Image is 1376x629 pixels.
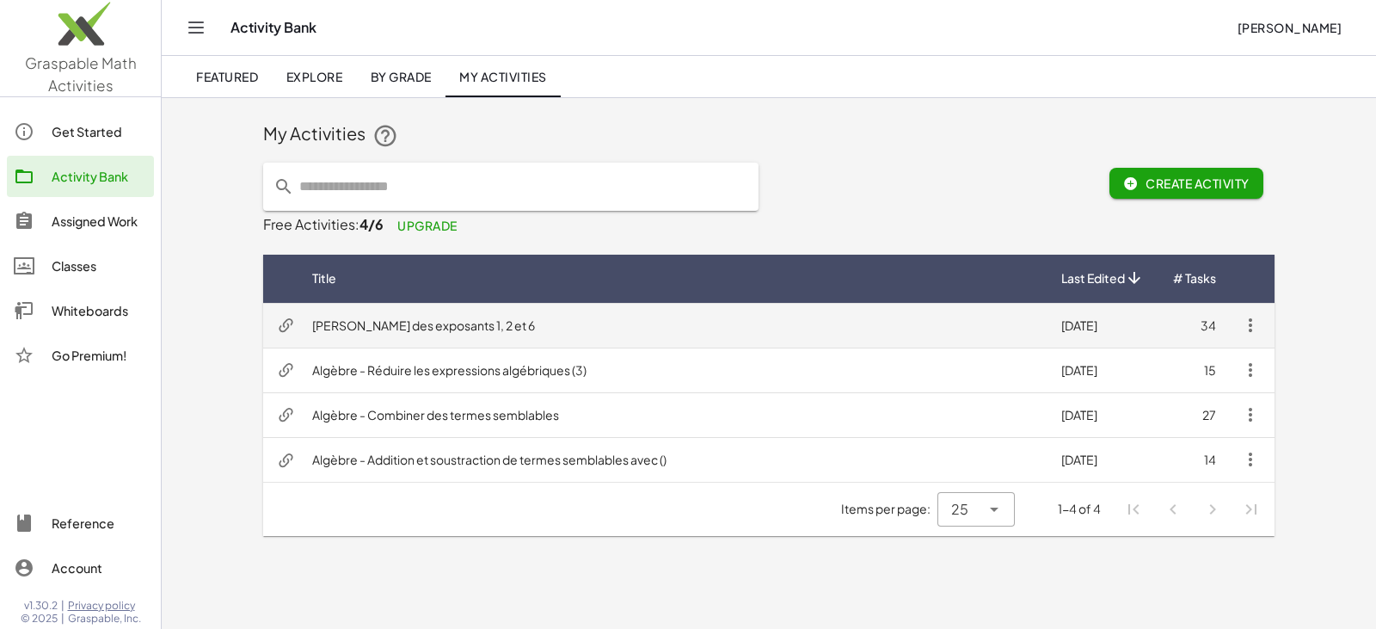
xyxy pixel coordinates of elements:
td: 27 [1158,392,1230,437]
div: Reference [52,513,147,533]
td: [PERSON_NAME] des exposants 1, 2 et 6 [298,303,1047,348]
td: [DATE] [1047,348,1158,392]
nav: Pagination Navigation [1115,490,1271,529]
span: © 2025 [21,612,58,626]
div: 1-4 of 4 [1058,500,1101,518]
td: Algèbre - Combiner des termes semblables [298,392,1047,437]
i: prepended action [273,176,294,197]
span: Graspable Math Activities [25,53,137,95]
span: | [61,612,64,626]
span: [PERSON_NAME] [1237,20,1342,35]
span: # Tasks [1173,269,1216,287]
td: 14 [1158,437,1230,482]
div: Activity Bank [52,166,147,187]
button: [PERSON_NAME] [1223,12,1355,43]
div: Whiteboards [52,300,147,321]
p: Free Activities: [263,211,1275,241]
td: [DATE] [1047,303,1158,348]
span: Featured [196,69,258,84]
span: Explore [286,69,342,84]
span: Upgrade [397,218,458,233]
td: [DATE] [1047,437,1158,482]
a: Get Started [7,111,154,152]
span: v1.30.2 [24,599,58,613]
div: Get Started [52,121,147,142]
td: 34 [1158,303,1230,348]
span: 4/6 [359,215,384,233]
div: Classes [52,256,147,276]
td: 15 [1158,348,1230,392]
span: Create Activity [1123,176,1250,191]
a: Classes [7,245,154,287]
a: Whiteboards [7,290,154,331]
a: Account [7,547,154,589]
td: Algèbre - Réduire les expressions algébriques (3) [298,348,1047,392]
td: Algèbre - Addition et soustraction de termes semblables avec () [298,437,1047,482]
a: Reference [7,503,154,544]
span: By Grade [370,69,431,84]
div: My Activities [263,121,1275,149]
div: Go Premium! [52,345,147,366]
a: Assigned Work [7,200,154,242]
button: Toggle navigation [182,14,210,41]
a: Privacy policy [68,599,141,613]
td: [DATE] [1047,392,1158,437]
span: | [61,599,64,613]
span: 25 [951,499,968,520]
span: Title [312,269,336,287]
div: Assigned Work [52,211,147,231]
span: My Activities [459,69,547,84]
a: Activity Bank [7,156,154,197]
span: Graspable, Inc. [68,612,141,626]
button: Create Activity [1109,168,1263,199]
div: Account [52,558,147,578]
span: Last Edited [1061,269,1125,287]
span: Items per page: [841,500,937,518]
a: Upgrade [384,210,471,241]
